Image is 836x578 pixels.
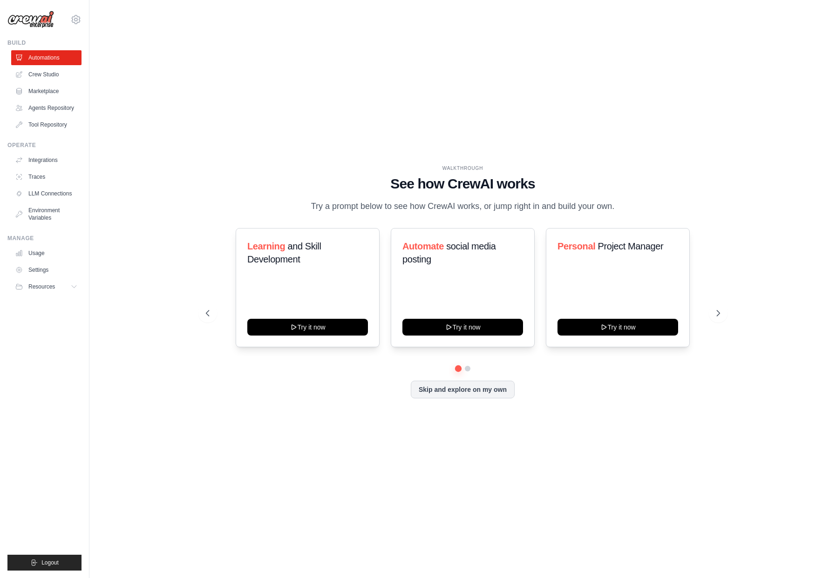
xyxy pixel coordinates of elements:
[11,186,82,201] a: LLM Connections
[411,381,515,398] button: Skip and explore on my own
[7,141,82,149] div: Operate
[28,283,55,290] span: Resources
[206,175,720,192] h1: See how CrewAI works
[11,153,82,168] a: Integrations
[11,169,82,184] a: Traces
[247,241,285,251] span: Learning
[7,235,82,242] div: Manage
[557,319,678,336] button: Try it now
[598,241,664,251] span: Project Manager
[11,101,82,115] a: Agents Repository
[11,67,82,82] a: Crew Studio
[402,319,523,336] button: Try it now
[41,559,59,566] span: Logout
[11,50,82,65] a: Automations
[11,117,82,132] a: Tool Repository
[11,262,82,277] a: Settings
[11,246,82,261] a: Usage
[206,165,720,172] div: WALKTHROUGH
[247,319,368,336] button: Try it now
[7,39,82,47] div: Build
[247,241,321,264] span: and Skill Development
[7,555,82,571] button: Logout
[306,200,619,213] p: Try a prompt below to see how CrewAI works, or jump right in and build your own.
[557,241,595,251] span: Personal
[11,203,82,225] a: Environment Variables
[7,11,54,28] img: Logo
[402,241,444,251] span: Automate
[402,241,496,264] span: social media posting
[11,279,82,294] button: Resources
[11,84,82,99] a: Marketplace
